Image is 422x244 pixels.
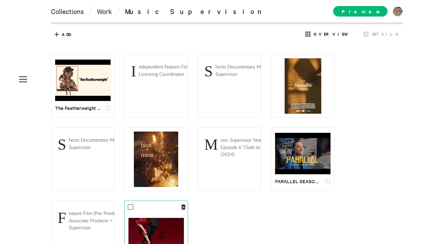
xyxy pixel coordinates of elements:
img: MV5BMDRmZDFiMjktYTRiNS00NjA4LTlmYzAtMWFkZGM3ODhlM2MxXkEyXkFqcGc._V1_FMjpg_UX1000_.jpg [134,132,178,187]
div: PARALLEL SEASON 1 Trailer (2024) [275,177,331,185]
img: hqdefault.jpg [275,133,331,175]
span: Preview [333,6,388,17]
img: The-Invisible-Crown-Poster-060724_3-01.png [285,58,321,114]
p: Shorts Documentary Music Supervisor [204,64,277,78]
p: Independent Feature Film Music Licensing Coordinator [130,64,204,78]
span: Music Supervision [125,7,265,16]
span: Add [62,32,71,37]
p: Shorts Documentary Music Supervisor [57,137,130,151]
img: hqdefault.jpg [55,60,111,101]
a: Collections [51,7,84,16]
span: / [88,7,92,16]
span: / [116,7,120,16]
div: The Featherweight | Official Trailer [55,104,111,112]
span: Details [372,31,398,37]
p: Music Supervisor Season 1 Episode 6 "Oath to Death" (2024) [204,137,277,159]
a: Work [97,7,112,16]
span: Overview [314,31,352,37]
p: Feature Film (Pre-Production) Associate Producer + Music Supervisor [57,210,130,232]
